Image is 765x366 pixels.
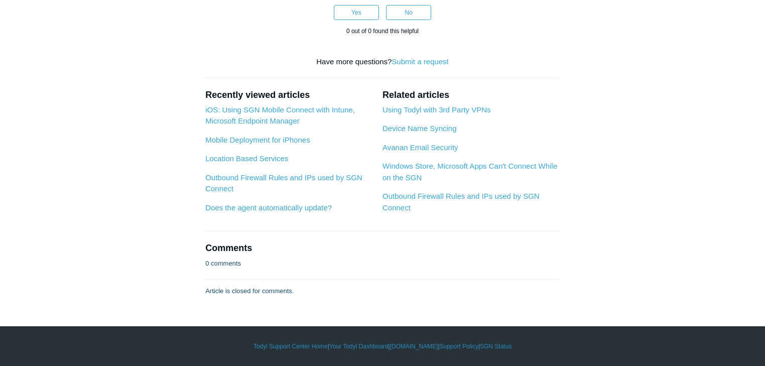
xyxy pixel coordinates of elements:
[205,241,560,255] h2: Comments
[392,57,448,66] a: Submit a request
[253,342,328,351] a: Todyl Support Center Home
[205,203,332,212] a: Does the agent automatically update?
[205,173,362,193] a: Outbound Firewall Rules and IPs used by SGN Connect
[440,342,478,351] a: Support Policy
[382,105,491,114] a: Using Todyl with 3rd Party VPNs
[480,342,512,351] a: SGN Status
[346,28,419,35] span: 0 out of 0 found this helpful
[205,56,560,68] div: Have more questions?
[382,192,540,212] a: Outbound Firewall Rules and IPs used by SGN Connect
[205,105,355,126] a: iOS: Using SGN Mobile Connect with Intune, Microsoft Endpoint Manager
[205,259,241,269] p: 0 comments
[382,162,557,182] a: Windows Store, Microsoft Apps Can't Connect While on the SGN
[205,88,372,102] h2: Recently viewed articles
[205,286,294,296] p: Article is closed for comments.
[386,5,431,20] button: This article was not helpful
[382,143,458,152] a: Avanan Email Security
[91,342,674,351] div: | | | |
[329,342,388,351] a: Your Todyl Dashboard
[205,136,310,144] a: Mobile Deployment for iPhones
[382,124,457,133] a: Device Name Syncing
[205,154,288,163] a: Location Based Services
[334,5,379,20] button: This article was helpful
[382,88,560,102] h2: Related articles
[390,342,438,351] a: [DOMAIN_NAME]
